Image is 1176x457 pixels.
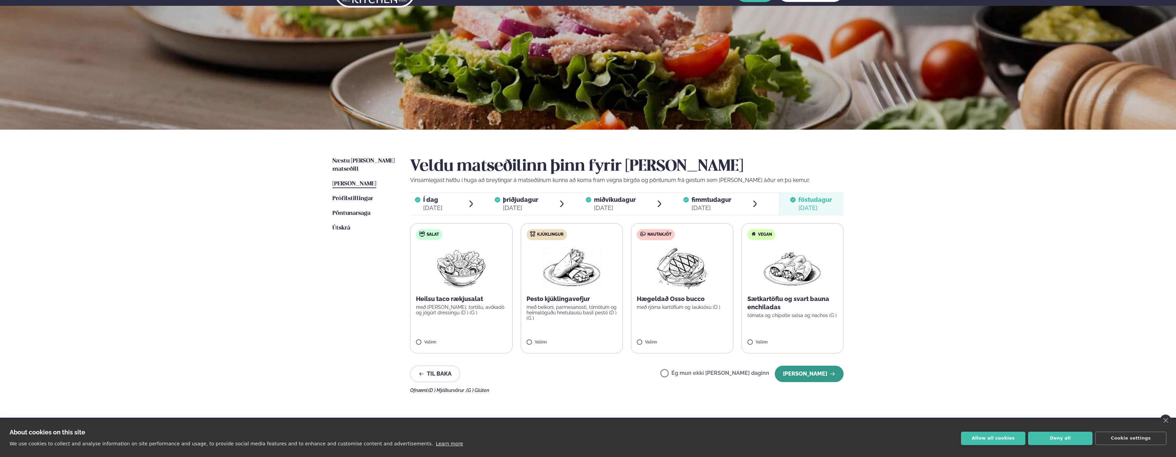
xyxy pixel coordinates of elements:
[527,304,617,321] p: með beikoni, parmesanosti, tómötum og heimalöguðu hnetulausu basil pestó (D ) (G )
[410,176,844,184] p: Vinsamlegast hafðu í huga að breytingar á matseðlinum kunna að koma fram vegna birgða og pöntunum...
[332,209,370,218] a: Pöntunarsaga
[419,231,425,237] img: salad.svg
[692,204,731,212] div: [DATE]
[332,196,373,201] span: Prófílstillingar
[416,304,507,315] p: með [PERSON_NAME], tortillu, avókadó og jógúrt dressingu (D ) (G )
[775,366,844,382] button: [PERSON_NAME]
[332,224,350,232] a: Útskrá
[537,232,564,237] span: Kjúklingur
[542,246,602,289] img: Wraps.png
[332,157,396,173] a: Næstu [PERSON_NAME] matseðill
[751,231,756,237] img: Vegan.svg
[427,232,439,237] span: Salat
[640,231,646,237] img: beef.svg
[652,246,712,289] img: Beef-Meat.png
[798,196,832,203] span: föstudagur
[332,210,370,216] span: Pöntunarsaga
[762,246,823,289] img: Enchilada.png
[1095,432,1166,445] button: Cookie settings
[647,232,671,237] span: Nautakjöt
[423,204,442,212] div: [DATE]
[594,196,636,203] span: miðvikudagur
[332,225,350,231] span: Útskrá
[961,432,1025,445] button: Allow all cookies
[527,295,617,303] p: Pesto kjúklingavefjur
[530,231,535,237] img: chicken.svg
[423,196,442,204] span: Í dag
[431,246,492,289] img: Salad.png
[637,304,728,310] p: með rjóma kartöflum og lauksósu (D )
[466,388,489,393] span: (G ) Glúten
[410,157,844,176] h2: Veldu matseðilinn þinn fyrir [PERSON_NAME]
[692,196,731,203] span: fimmtudagur
[747,295,838,311] p: Sætkartöflu og svart bauna enchiladas
[798,204,832,212] div: [DATE]
[436,441,463,446] a: Learn more
[503,204,538,212] div: [DATE]
[428,388,466,393] span: (D ) Mjólkurvörur ,
[503,196,538,203] span: þriðjudagur
[637,295,728,303] p: Hægeldað Osso bucco
[1160,415,1171,426] a: close
[410,388,844,393] div: Ofnæmi:
[416,295,507,303] p: Heilsu taco rækjusalat
[747,313,838,318] p: tómata og chipotle salsa og nachos (G )
[10,429,85,436] strong: About cookies on this site
[332,195,373,203] a: Prófílstillingar
[332,181,376,187] span: [PERSON_NAME]
[332,158,395,172] span: Næstu [PERSON_NAME] matseðill
[1028,432,1092,445] button: Deny all
[332,180,376,188] a: [PERSON_NAME]
[594,204,636,212] div: [DATE]
[758,232,772,237] span: Vegan
[10,441,433,446] p: We use cookies to collect and analyse information on site performance and usage, to provide socia...
[410,366,460,382] button: Til baka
